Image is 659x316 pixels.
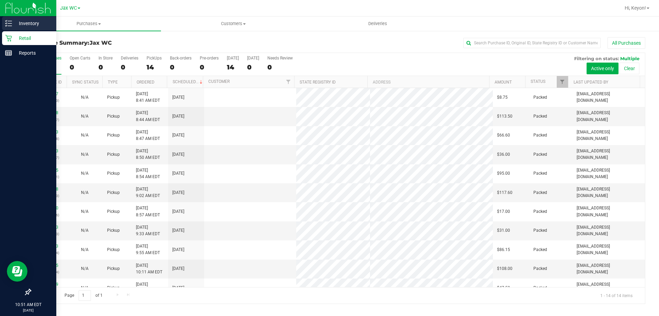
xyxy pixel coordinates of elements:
button: Active only [587,63,618,74]
span: [EMAIL_ADDRESS][DOMAIN_NAME] [577,243,641,256]
span: Deliveries [359,21,396,27]
div: Pre-orders [200,56,219,61]
a: 12007283 [39,244,58,249]
span: Hi, Keyon! [625,5,646,11]
span: [DATE] 9:02 AM EDT [136,186,160,199]
span: Pickup [107,94,120,101]
a: Scheduled [173,79,204,84]
input: Search Purchase ID, Original ID, State Registry ID or Customer Name... [463,38,601,48]
a: 12006507 [39,91,58,96]
span: Packed [533,247,547,253]
button: N/A [81,113,89,120]
a: Type [108,80,118,85]
inline-svg: Reports [5,50,12,56]
span: $36.00 [497,151,510,158]
div: [DATE] [227,56,239,61]
div: Open Carts [70,56,90,61]
div: 14 [227,63,239,71]
span: Purchases [16,21,161,27]
div: 0 [267,63,293,71]
input: 1 [79,290,91,301]
span: $108.00 [497,265,512,272]
span: Pickup [107,189,120,196]
a: Ordered [137,80,154,85]
div: 14 [147,63,162,71]
span: Jax WC [60,5,77,11]
h3: Purchase Summary: [30,40,235,46]
a: 12007123 [39,225,58,230]
a: Amount [495,80,512,85]
span: Not Applicable [81,228,89,233]
span: Pickup [107,113,120,120]
span: $95.00 [497,170,510,177]
span: [EMAIL_ADDRESS][DOMAIN_NAME] [577,148,641,161]
div: 0 [170,63,192,71]
span: Pickup [107,170,120,177]
span: Packed [533,208,547,215]
span: Packed [533,94,547,101]
button: N/A [81,132,89,139]
p: [DATE] [3,308,53,313]
span: [DATE] 9:55 AM EDT [136,243,160,256]
span: $17.00 [497,208,510,215]
div: PickUps [147,56,162,61]
a: Customer [208,79,230,84]
span: Packed [533,170,547,177]
button: N/A [81,189,89,196]
p: Inventory [12,19,53,28]
span: Multiple [620,56,639,61]
span: Not Applicable [81,190,89,195]
a: 12006723 [39,149,58,153]
span: [DATE] [172,170,184,177]
span: $47.50 [497,285,510,291]
span: Pickup [107,227,120,234]
button: All Purchases [608,37,645,49]
span: Not Applicable [81,152,89,157]
span: [DATE] [172,189,184,196]
span: $66.60 [497,132,510,139]
span: Not Applicable [81,95,89,100]
span: Customers [161,21,305,27]
span: [DATE] [172,247,184,253]
span: [EMAIL_ADDRESS][DOMAIN_NAME] [577,205,641,218]
inline-svg: Retail [5,35,12,42]
span: Packed [533,189,547,196]
span: $31.00 [497,227,510,234]
a: 12007385 [39,263,58,268]
span: Packed [533,265,547,272]
p: Reports [12,49,53,57]
span: Not Applicable [81,266,89,271]
span: [EMAIL_ADDRESS][DOMAIN_NAME] [577,281,641,294]
inline-svg: Inventory [5,20,12,27]
button: N/A [81,151,89,158]
iframe: Resource center [7,261,27,282]
span: [DATE] 8:50 AM EDT [136,148,160,161]
span: [DATE] 10:11 AM EDT [136,262,162,275]
span: Not Applicable [81,114,89,119]
a: Deliveries [305,17,450,31]
a: Filter [283,76,294,88]
button: Clear [620,63,639,74]
span: [EMAIL_ADDRESS][DOMAIN_NAME] [577,91,641,104]
span: 1 - 14 of 14 items [595,290,638,301]
a: 12006653 [39,130,58,134]
a: 12006765 [39,168,58,173]
span: Filtering on status: [574,56,619,61]
span: [DATE] 8:57 AM EDT [136,205,160,218]
a: Sync Status [72,80,99,85]
div: In Store [99,56,113,61]
span: [EMAIL_ADDRESS][DOMAIN_NAME] [577,224,641,237]
div: 0 [247,63,259,71]
span: Pickup [107,208,120,215]
p: 10:51 AM EDT [3,302,53,308]
span: Not Applicable [81,171,89,176]
span: [DATE] [172,94,184,101]
span: Pickup [107,132,120,139]
a: 12007399 [39,282,58,287]
a: Last Updated By [574,80,608,85]
span: [DATE] 8:44 AM EDT [136,110,160,123]
span: [EMAIL_ADDRESS][DOMAIN_NAME] [577,186,641,199]
span: Page of 1 [59,290,108,301]
span: Pickup [107,247,120,253]
span: [DATE] [172,151,184,158]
